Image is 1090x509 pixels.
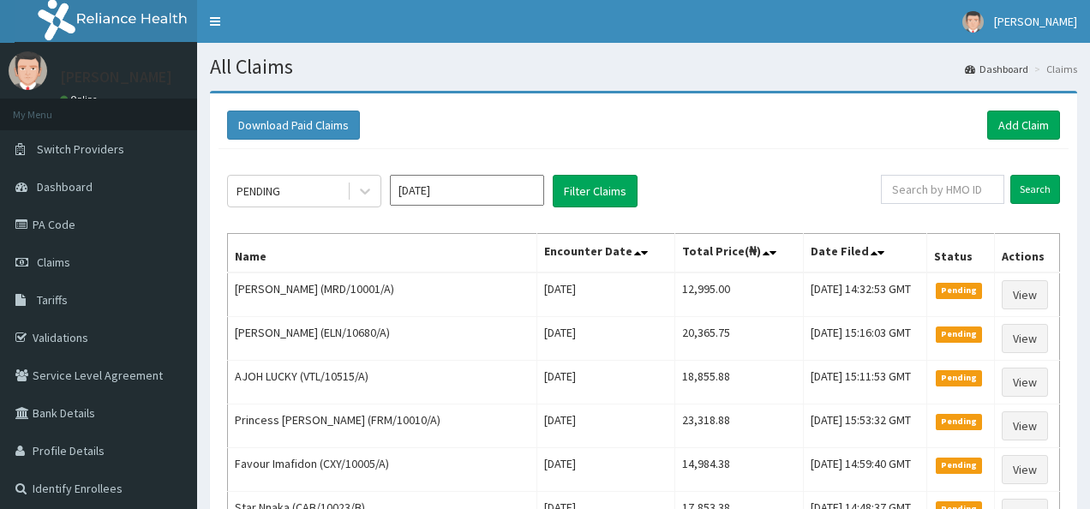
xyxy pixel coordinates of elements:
h1: All Claims [210,56,1077,78]
td: Princess [PERSON_NAME] (FRM/10010/A) [228,404,537,448]
th: Total Price(₦) [675,234,803,273]
button: Download Paid Claims [227,111,360,140]
a: Add Claim [987,111,1060,140]
td: [DATE] [537,404,675,448]
td: [PERSON_NAME] (ELN/10680/A) [228,317,537,361]
th: Status [926,234,994,273]
li: Claims [1030,62,1077,76]
td: 12,995.00 [675,272,803,317]
td: [DATE] [537,448,675,492]
td: [DATE] 15:11:53 GMT [803,361,926,404]
th: Actions [994,234,1059,273]
input: Select Month and Year [390,175,544,206]
div: PENDING [237,183,280,200]
td: 14,984.38 [675,448,803,492]
td: [DATE] [537,317,675,361]
td: Favour Imafidon (CXY/10005/A) [228,448,537,492]
span: Pending [936,458,983,473]
a: View [1002,368,1048,397]
a: View [1002,411,1048,440]
img: User Image [9,51,47,90]
a: View [1002,324,1048,353]
input: Search by HMO ID [881,175,1004,204]
a: View [1002,280,1048,309]
span: Pending [936,283,983,298]
td: 18,855.88 [675,361,803,404]
span: Pending [936,326,983,342]
td: [DATE] 14:32:53 GMT [803,272,926,317]
span: Claims [37,254,70,270]
td: 20,365.75 [675,317,803,361]
td: [DATE] [537,361,675,404]
td: [DATE] 15:16:03 GMT [803,317,926,361]
td: AJOH LUCKY (VTL/10515/A) [228,361,537,404]
span: [PERSON_NAME] [994,14,1077,29]
span: Dashboard [37,179,93,195]
td: [DATE] [537,272,675,317]
a: Dashboard [965,62,1028,76]
td: [DATE] 14:59:40 GMT [803,448,926,492]
th: Date Filed [803,234,926,273]
a: Online [60,93,101,105]
span: Tariffs [37,292,68,308]
button: Filter Claims [553,175,638,207]
td: [PERSON_NAME] (MRD/10001/A) [228,272,537,317]
span: Switch Providers [37,141,124,157]
input: Search [1010,175,1060,204]
td: 23,318.88 [675,404,803,448]
a: View [1002,455,1048,484]
img: User Image [962,11,984,33]
th: Encounter Date [537,234,675,273]
p: [PERSON_NAME] [60,69,172,85]
span: Pending [936,414,983,429]
span: Pending [936,370,983,386]
td: [DATE] 15:53:32 GMT [803,404,926,448]
th: Name [228,234,537,273]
